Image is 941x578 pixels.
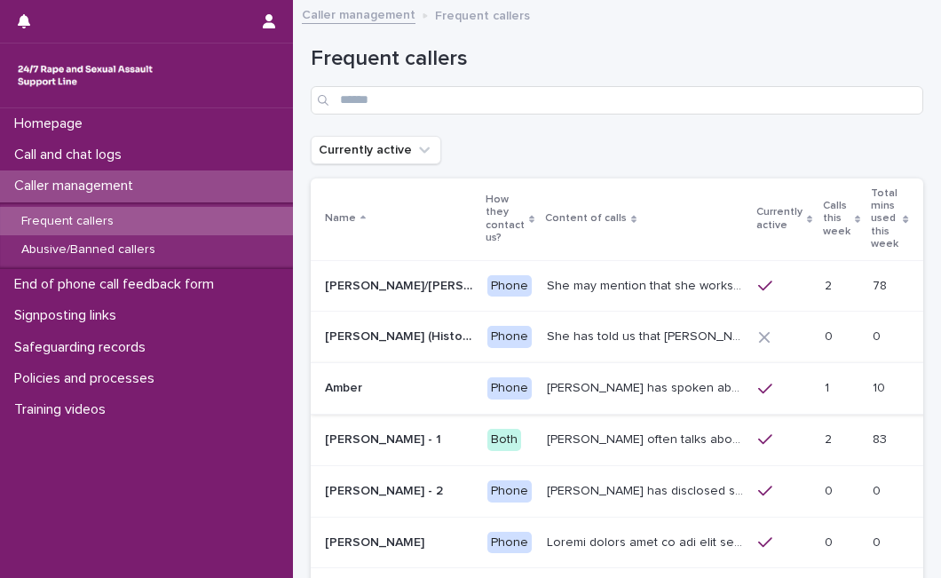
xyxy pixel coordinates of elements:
div: Phone [487,480,532,503]
a: Caller management [302,4,415,24]
div: Phone [487,326,532,348]
p: Total mins used this week [871,184,898,255]
p: Amber has spoken about multiple experiences of sexual abuse. Amber told us she is now 18 (as of 0... [547,377,747,396]
p: How they contact us? [486,190,525,249]
p: Frequent callers [435,4,530,24]
p: Training videos [7,401,120,418]
p: Content of calls [545,209,627,228]
p: 0 [873,532,884,550]
p: 0 [825,480,836,499]
p: Caller management [7,178,147,194]
tr: [PERSON_NAME]/[PERSON_NAME] (Anon/'I don't know'/'I can't remember')[PERSON_NAME]/[PERSON_NAME] (... [311,260,937,312]
p: Signposting links [7,307,130,324]
p: 0 [825,532,836,550]
tr: [PERSON_NAME] - 1[PERSON_NAME] - 1 Both[PERSON_NAME] often talks about being raped a night before... [311,414,937,465]
p: 1 [825,377,833,396]
p: 10 [873,377,889,396]
h1: Frequent callers [311,46,923,72]
p: 78 [873,275,890,294]
p: Name [325,209,356,228]
p: Alison (Historic Plan) [325,326,477,344]
p: Abbie/Emily (Anon/'I don't know'/'I can't remember') [325,275,477,294]
tr: [PERSON_NAME] - 2[PERSON_NAME] - 2 Phone[PERSON_NAME] has disclosed she has survived two rapes, o... [311,465,937,517]
p: 0 [873,326,884,344]
div: Phone [487,275,532,297]
p: Calls this week [823,196,850,241]
p: 0 [825,326,836,344]
tr: [PERSON_NAME][PERSON_NAME] PhoneLoremi dolors amet co adi elit seddo eiu tempor in u labor et dol... [311,517,937,568]
p: Amber [325,377,366,396]
p: 2 [825,429,835,447]
p: 83 [873,429,890,447]
p: Call and chat logs [7,146,136,163]
p: 0 [873,480,884,499]
p: End of phone call feedback form [7,276,228,293]
button: Currently active [311,136,441,164]
tr: [PERSON_NAME] (Historic Plan)[PERSON_NAME] (Historic Plan) PhoneShe has told us that [PERSON_NAME... [311,312,937,363]
div: Both [487,429,521,451]
div: Phone [487,377,532,400]
tr: AmberAmber Phone[PERSON_NAME] has spoken about multiple experiences of [MEDICAL_DATA]. [PERSON_NA... [311,363,937,415]
p: Abusive/Banned callers [7,242,170,257]
p: Andrew shared that he has been raped and beaten by a group of men in or near his home twice withi... [547,532,747,550]
p: [PERSON_NAME] - 2 [325,480,447,499]
p: Homepage [7,115,97,132]
img: rhQMoQhaT3yELyF149Cw [14,58,156,93]
p: She may mention that she works as a Nanny, looking after two children. Abbie / Emily has let us k... [547,275,747,294]
p: She has told us that Prince Andrew was involved with her abuse. Men from Hollywood (or 'Hollywood... [547,326,747,344]
p: Frequent callers [7,214,128,229]
div: Phone [487,532,532,554]
input: Search [311,86,923,115]
p: [PERSON_NAME] - 1 [325,429,445,447]
p: Safeguarding records [7,339,160,356]
p: Amy has disclosed she has survived two rapes, one in the UK and the other in Australia in 2013. S... [547,480,747,499]
p: Policies and processes [7,370,169,387]
p: 2 [825,275,835,294]
p: [PERSON_NAME] [325,532,428,550]
p: Currently active [756,202,803,235]
p: Amy often talks about being raped a night before or 2 weeks ago or a month ago. She also makes re... [547,429,747,447]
